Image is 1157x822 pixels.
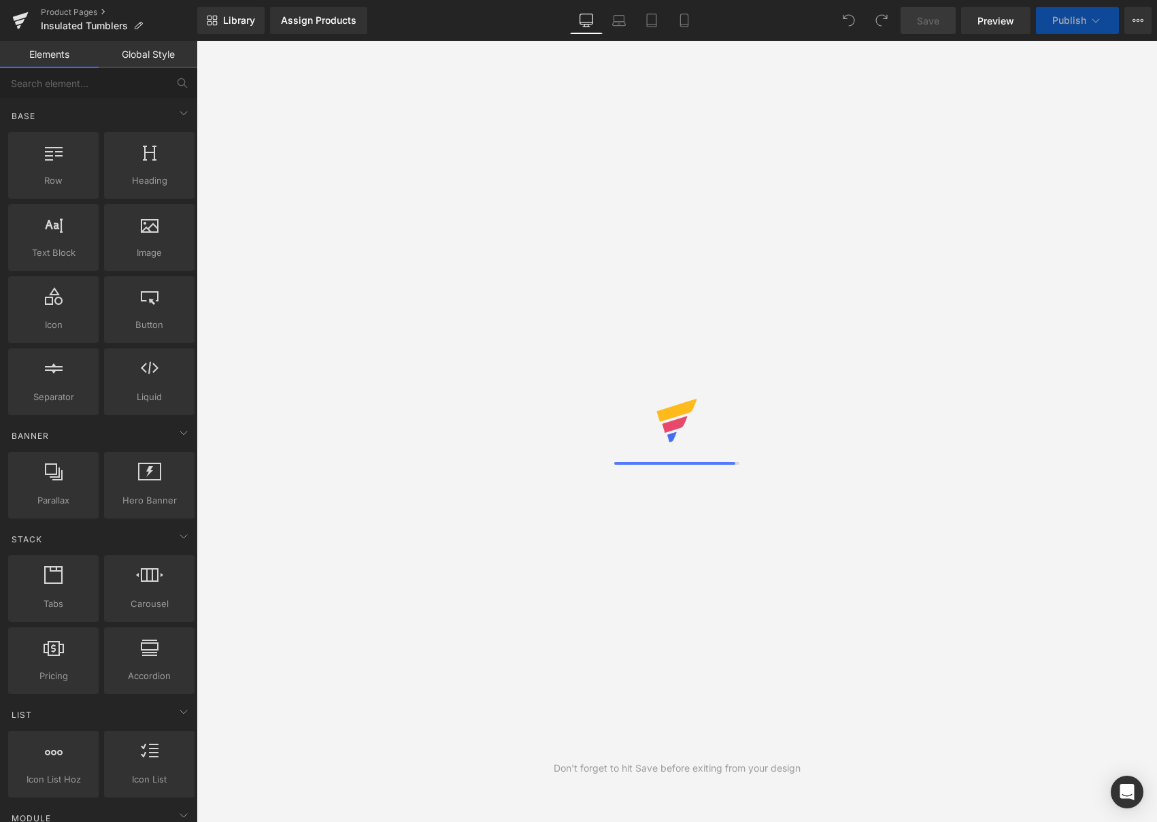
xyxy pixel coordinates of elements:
span: Parallax [12,493,95,508]
span: Carousel [108,597,190,611]
button: Undo [835,7,862,34]
a: Preview [961,7,1030,34]
span: Icon [12,318,95,332]
a: Mobile [668,7,701,34]
span: Text Block [12,246,95,260]
span: Preview [977,14,1014,28]
button: Publish [1036,7,1119,34]
span: Save [917,14,939,28]
a: New Library [197,7,265,34]
span: Liquid [108,390,190,404]
a: Desktop [570,7,603,34]
div: Don't forget to hit Save before exiting from your design [554,761,801,776]
span: Stack [10,533,44,546]
span: Banner [10,429,50,442]
button: More [1124,7,1152,34]
a: Tablet [635,7,668,34]
span: Hero Banner [108,493,190,508]
span: Accordion [108,669,190,683]
span: List [10,708,33,721]
span: Insulated Tumblers [41,20,128,31]
span: Base [10,110,37,122]
div: Open Intercom Messenger [1111,776,1143,808]
span: Separator [12,390,95,404]
span: Library [223,14,255,27]
span: Heading [108,174,190,188]
a: Product Pages [41,7,197,18]
span: Button [108,318,190,332]
button: Redo [868,7,895,34]
div: Assign Products [281,15,356,26]
span: Publish [1052,15,1086,26]
span: Pricing [12,669,95,683]
a: Global Style [99,41,197,68]
a: Laptop [603,7,635,34]
span: Icon List Hoz [12,772,95,787]
span: Icon List [108,772,190,787]
span: Image [108,246,190,260]
span: Tabs [12,597,95,611]
span: Row [12,174,95,188]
